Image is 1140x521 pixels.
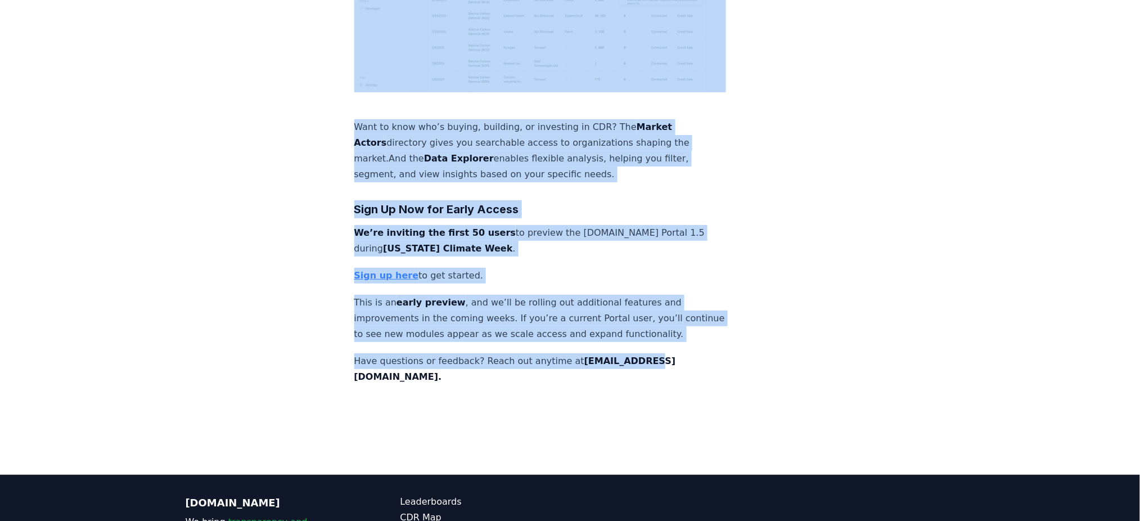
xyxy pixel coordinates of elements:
strong: [EMAIL_ADDRESS][DOMAIN_NAME]. [354,356,676,382]
p: Want to know who’s buying, building, or investing in CDR? The directory gives you searchable acce... [354,119,727,182]
strong: early preview [396,297,466,308]
strong: Data Explorer [424,153,494,164]
strong: We’re inviting the first 50 users [354,227,516,238]
p: [DOMAIN_NAME] [186,495,355,511]
strong: [US_STATE] Climate Week [383,243,513,254]
a: Sign up here [354,270,419,281]
p: Have questions or feedback? Reach out anytime at [354,353,727,385]
a: Leaderboards [400,495,570,509]
p: This is an , and we’ll be rolling out additional features and improvements in the coming weeks. I... [354,295,727,342]
strong: Market Actors [354,122,673,148]
p: to get started. [354,268,727,284]
p: to preview the [DOMAIN_NAME] Portal 1.5 during . [354,225,727,257]
strong: Sign Up Now for Early Access [354,203,519,216]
